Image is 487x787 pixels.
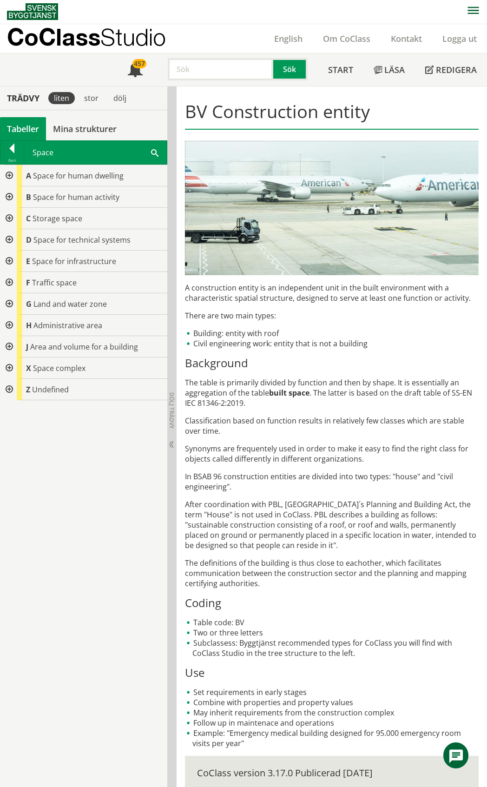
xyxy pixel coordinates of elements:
p: The definitions of the building is thus close to eachother, which facilitates communication betwe... [185,558,479,589]
span: Administrative area [33,320,102,331]
p: In BSAB 96 construction entities are divided into two types: "house" and "civil engineering". [185,471,479,492]
a: Start [318,53,363,86]
span: Storage space [33,213,82,224]
span: Traffic space [32,278,77,288]
li: Follow up in maintenace and operations [185,718,479,728]
li: Table code: BV [185,617,479,628]
span: Dölj trädvy [168,392,176,429]
span: Space for infrastructure [32,256,116,266]
span: Start [328,64,353,75]
span: Redigera [436,64,477,75]
span: Studio [100,23,166,51]
span: C [26,213,31,224]
p: There are two main types: [185,311,479,321]
li: Building: entity with roof [185,328,479,338]
a: Läsa [363,53,415,86]
span: D [26,235,32,245]
li: Civil engineering work: entity that is not a building [185,338,479,349]
div: CoClass version 3.17.0 Publicerad [DATE] [197,768,467,778]
span: Space for human activity [33,192,119,202]
img: flygplatsbana.jpg [185,141,479,275]
p: Classification based on function results in relatively few classes which are stable over time. [185,416,479,436]
div: 457 [132,59,146,68]
img: Svensk Byggtjänst [7,3,58,20]
li: Combine with properties and property values [185,697,479,708]
li: May inherit requirements from the construction complex [185,708,479,718]
a: Kontakt [381,33,432,44]
span: Search within table [151,147,158,157]
a: 457 [118,53,153,86]
a: Logga ut [432,33,487,44]
p: The table is primarily divided by function and then by shape. It is essentially an aggregation of... [185,377,479,408]
span: Z [26,384,30,395]
span: Space for technical systems [33,235,131,245]
span: Space complex [33,363,86,373]
span: Area and volume for a building [30,342,138,352]
span: X [26,363,31,373]
a: CoClassStudio [7,24,186,53]
strong: built space [269,388,309,398]
p: CoClass [7,32,166,42]
span: F [26,278,30,288]
li: Two or three letters [185,628,479,638]
li: Example: "Emergency medical building designed for 95.000 emergency room visits per year" [185,728,479,748]
div: stor [79,92,104,104]
a: Redigera [415,53,487,86]
span: B [26,192,31,202]
div: liten [48,92,75,104]
span: H [26,320,32,331]
h3: Background [185,356,479,370]
li: Set requirements in early stages [185,687,479,697]
span: A [26,171,31,181]
span: J [26,342,28,352]
h1: BV Construction entity [185,101,479,130]
span: Undefined [32,384,69,395]
h3: Coding [185,596,479,610]
a: English [264,33,313,44]
h3: Use [185,666,479,680]
li: Subclassess: Byggtjänst recommended types for CoClass you will find with CoClass Studio in the tr... [185,638,479,658]
input: Sök [168,58,273,80]
div: dölj [108,92,132,104]
p: After coordination with PBL, [GEOGRAPHIC_DATA]´s Planning and Building Act, the term "House" is n... [185,499,479,550]
span: E [26,256,30,266]
span: Läsa [384,64,405,75]
p: A construction entity is an independent unit in the built environment with a characteristic spati... [185,283,479,303]
a: Mina strukturer [46,117,124,140]
p: Synonyms are frequentely used in order to make it easy to find the right class for objects called... [185,443,479,464]
span: Notifikationer [128,63,143,78]
a: Om CoClass [313,33,381,44]
button: Sök [273,58,308,80]
div: Space [24,141,167,164]
span: Space for human dwelling [33,171,124,181]
div: Back [0,157,24,164]
span: Land and water zone [33,299,107,309]
div: Trädvy [2,93,45,103]
span: G [26,299,32,309]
